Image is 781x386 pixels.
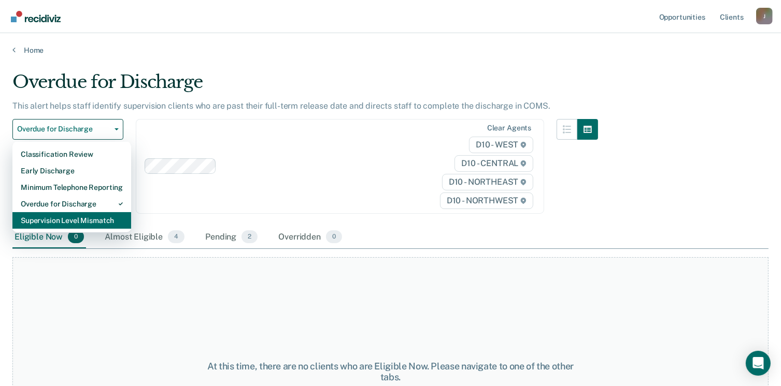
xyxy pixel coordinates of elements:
[12,119,123,140] button: Overdue for Discharge
[103,226,187,249] div: Almost Eligible4
[756,8,773,24] button: Profile dropdown button
[242,230,258,244] span: 2
[21,212,123,229] div: Supervision Level Mismatch
[202,361,579,383] div: At this time, there are no clients who are Eligible Now. Please navigate to one of the other tabs.
[21,179,123,196] div: Minimum Telephone Reporting
[12,226,86,249] div: Eligible Now0
[12,71,598,101] div: Overdue for Discharge
[326,230,342,244] span: 0
[756,8,773,24] div: J
[68,230,84,244] span: 0
[17,125,110,133] span: Overdue for Discharge
[203,226,260,249] div: Pending2
[455,155,533,172] span: D10 - CENTRAL
[276,226,344,249] div: Overridden0
[12,101,550,111] p: This alert helps staff identify supervision clients who are past their full-term release date and...
[21,196,123,212] div: Overdue for Discharge
[440,192,533,209] span: D10 - NORTHWEST
[12,46,769,55] a: Home
[469,137,533,153] span: D10 - WEST
[11,11,61,22] img: Recidiviz
[168,230,184,244] span: 4
[487,124,531,132] div: Clear agents
[21,162,123,179] div: Early Discharge
[746,351,771,376] div: Open Intercom Messenger
[21,146,123,162] div: Classification Review
[442,174,533,190] span: D10 - NORTHEAST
